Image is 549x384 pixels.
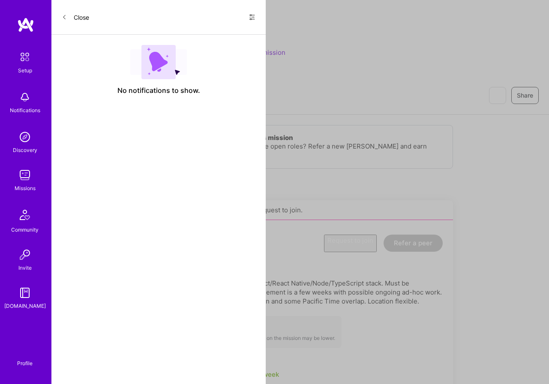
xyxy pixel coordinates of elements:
[18,66,32,75] div: Setup
[16,48,34,66] img: setup
[14,350,36,367] a: Profile
[13,146,37,155] div: Discovery
[18,263,32,272] div: Invite
[15,205,35,225] img: Community
[16,284,33,301] img: guide book
[16,128,33,146] img: discovery
[10,106,40,115] div: Notifications
[117,86,200,95] span: No notifications to show.
[130,45,187,79] img: empty
[17,17,34,33] img: logo
[62,10,89,24] button: Close
[16,89,33,106] img: bell
[16,246,33,263] img: Invite
[17,359,33,367] div: Profile
[11,225,39,234] div: Community
[15,184,36,193] div: Missions
[16,167,33,184] img: teamwork
[4,301,46,310] div: [DOMAIN_NAME]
